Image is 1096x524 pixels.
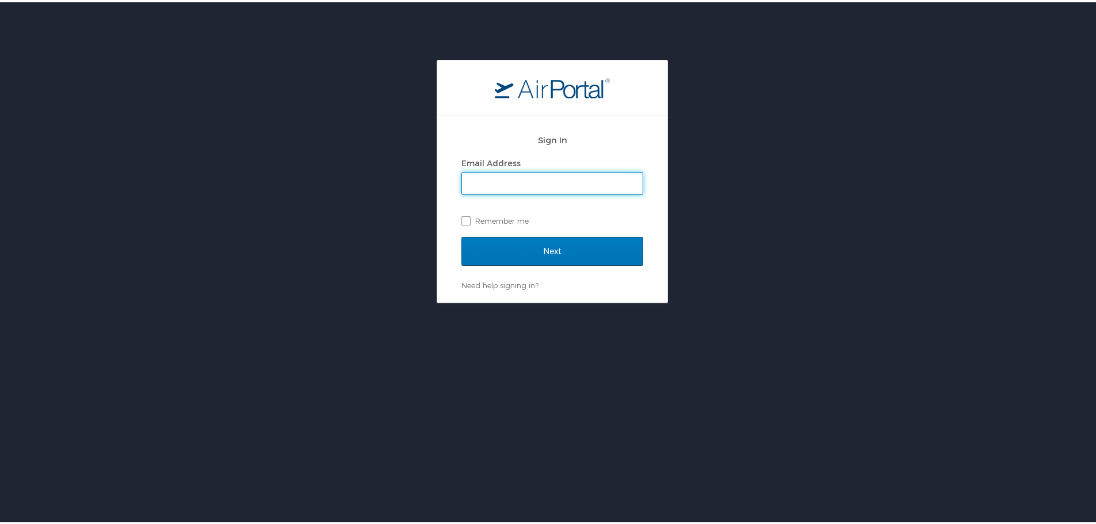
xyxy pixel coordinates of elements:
label: Email Address [461,156,521,166]
h2: Sign In [461,131,643,144]
input: Next [461,235,643,263]
label: Remember me [461,210,643,227]
img: logo [495,75,610,96]
a: Need help signing in? [461,278,539,288]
